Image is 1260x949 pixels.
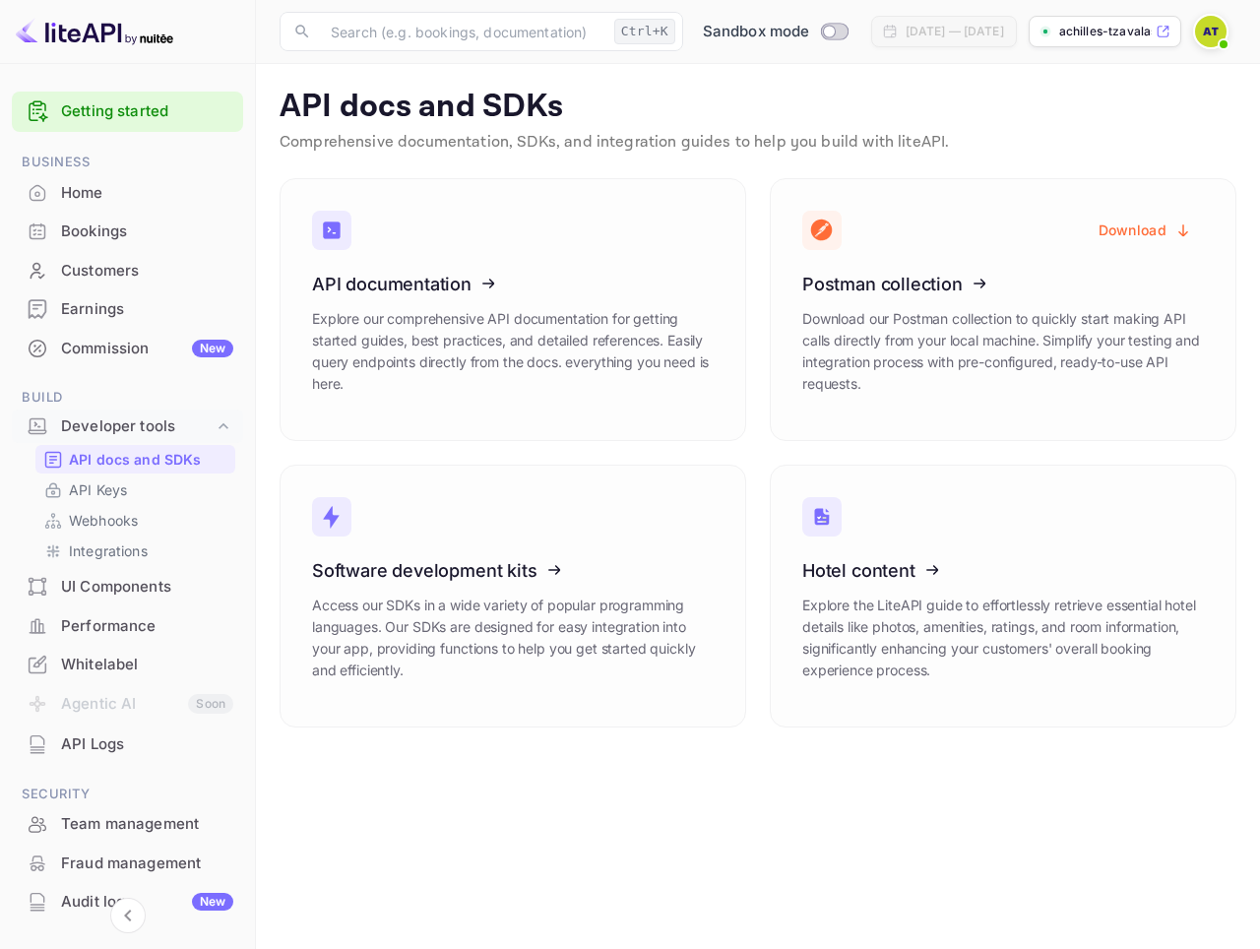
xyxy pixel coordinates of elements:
div: Performance [12,607,243,646]
div: API Keys [35,475,235,504]
a: Customers [12,252,243,288]
span: Build [12,387,243,409]
p: Download our Postman collection to quickly start making API calls directly from your local machin... [802,308,1204,395]
div: Switch to Production mode [695,21,855,43]
div: Customers [61,260,233,283]
div: Whitelabel [12,646,243,684]
p: Explore the LiteAPI guide to effortlessly retrieve essential hotel details like photos, amenities... [802,595,1204,681]
p: API docs and SDKs [280,88,1236,127]
h3: Software development kits [312,560,714,581]
h3: Postman collection [802,274,1204,294]
a: UI Components [12,568,243,604]
div: Getting started [12,92,243,132]
a: API documentationExplore our comprehensive API documentation for getting started guides, best pra... [280,178,746,441]
p: Comprehensive documentation, SDKs, and integration guides to help you build with liteAPI. [280,131,1236,155]
div: Home [61,182,233,205]
div: New [192,893,233,911]
p: Integrations [69,540,148,561]
a: Audit logsNew [12,883,243,919]
div: Whitelabel [61,654,233,676]
a: Webhooks [43,510,227,531]
h3: Hotel content [802,560,1204,581]
div: Ctrl+K [614,19,675,44]
p: achilles-tzavalas-wmlg... [1059,23,1152,40]
a: CommissionNew [12,330,243,366]
div: Audit logsNew [12,883,243,921]
p: API docs and SDKs [69,449,202,470]
input: Search (e.g. bookings, documentation) [319,12,606,51]
div: Earnings [61,298,233,321]
div: Integrations [35,537,235,565]
div: Customers [12,252,243,290]
a: Team management [12,805,243,842]
button: Download [1087,211,1204,249]
div: Commission [61,338,233,360]
div: Developer tools [12,410,243,444]
div: UI Components [61,576,233,599]
a: Fraud management [12,845,243,881]
a: API Logs [12,726,243,762]
img: Achilles Tzavalas [1195,16,1227,47]
div: New [192,340,233,357]
p: Explore our comprehensive API documentation for getting started guides, best practices, and detai... [312,308,714,395]
p: Access our SDKs in a wide variety of popular programming languages. Our SDKs are designed for eas... [312,595,714,681]
a: API docs and SDKs [43,449,227,470]
div: Performance [61,615,233,638]
span: Security [12,784,243,805]
p: API Keys [69,479,127,500]
div: Fraud management [12,845,243,883]
a: API Keys [43,479,227,500]
div: API Logs [12,726,243,764]
div: Fraud management [61,853,233,875]
div: Bookings [12,213,243,251]
a: Integrations [43,540,227,561]
a: Whitelabel [12,646,243,682]
span: Business [12,152,243,173]
h3: API documentation [312,274,714,294]
a: Getting started [61,100,233,123]
div: API docs and SDKs [35,445,235,474]
div: Developer tools [61,415,214,438]
a: Software development kitsAccess our SDKs in a wide variety of popular programming languages. Our ... [280,465,746,728]
div: Bookings [61,221,233,243]
span: Sandbox mode [703,21,810,43]
a: Bookings [12,213,243,249]
a: Hotel contentExplore the LiteAPI guide to effortlessly retrieve essential hotel details like phot... [770,465,1236,728]
div: UI Components [12,568,243,606]
div: [DATE] — [DATE] [906,23,1004,40]
div: CommissionNew [12,330,243,368]
div: Team management [12,805,243,844]
a: Performance [12,607,243,644]
a: Home [12,174,243,211]
img: LiteAPI logo [16,16,173,47]
button: Collapse navigation [110,898,146,933]
p: Webhooks [69,510,138,531]
div: API Logs [61,733,233,756]
a: Earnings [12,290,243,327]
div: Audit logs [61,891,233,914]
div: Earnings [12,290,243,329]
div: Webhooks [35,506,235,535]
div: Team management [61,813,233,836]
div: Home [12,174,243,213]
